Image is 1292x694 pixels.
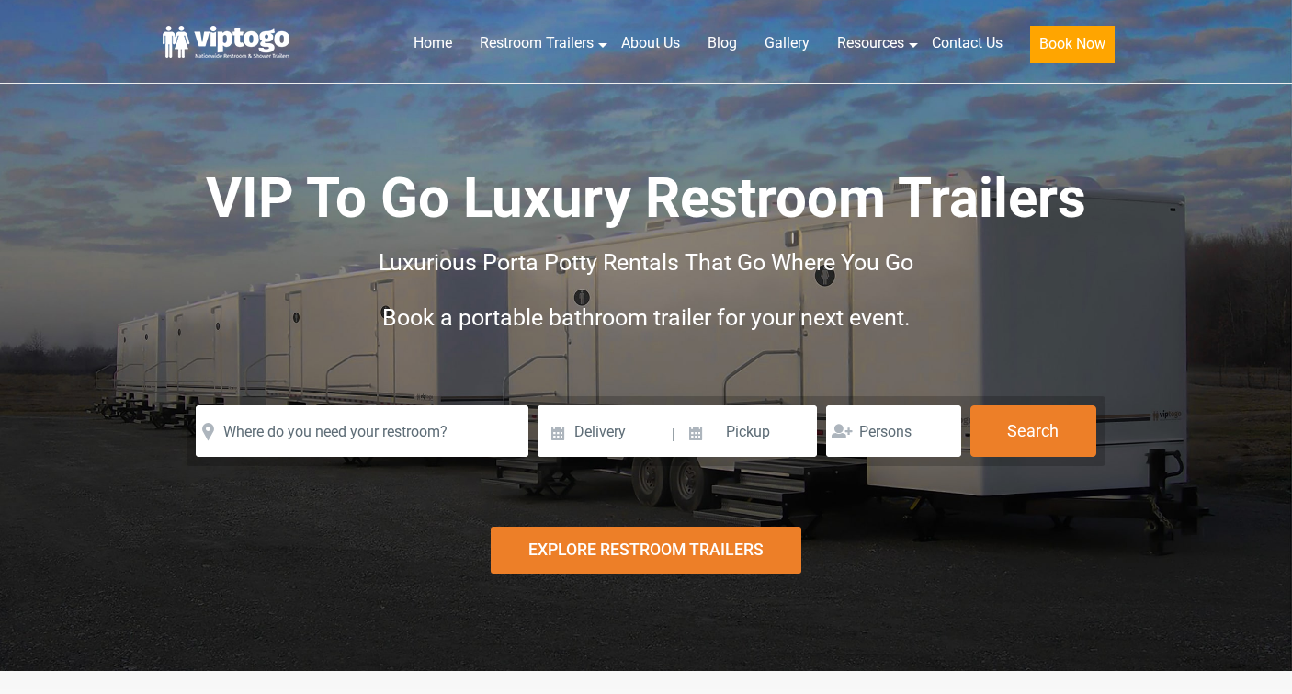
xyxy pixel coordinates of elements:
[677,405,817,457] input: Pickup
[466,23,607,63] a: Restroom Trailers
[538,405,669,457] input: Delivery
[400,23,466,63] a: Home
[970,405,1096,457] button: Search
[1030,26,1115,63] button: Book Now
[918,23,1016,63] a: Contact Us
[491,527,800,574] div: Explore Restroom Trailers
[196,405,528,457] input: Where do you need your restroom?
[206,165,1086,231] span: VIP To Go Luxury Restroom Trailers
[751,23,823,63] a: Gallery
[607,23,694,63] a: About Us
[826,405,961,457] input: Persons
[823,23,918,63] a: Resources
[382,304,911,331] span: Book a portable bathroom trailer for your next event.
[1016,23,1128,74] a: Book Now
[672,405,675,464] span: |
[694,23,751,63] a: Blog
[379,249,913,276] span: Luxurious Porta Potty Rentals That Go Where You Go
